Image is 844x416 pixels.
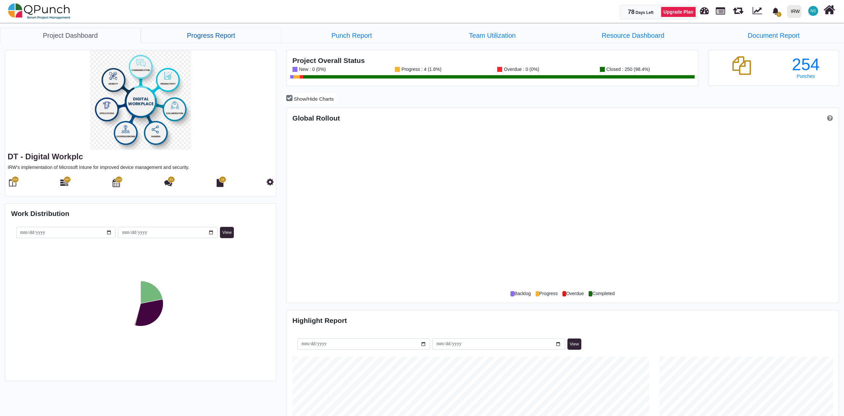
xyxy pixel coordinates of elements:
button: View [220,227,234,238]
div: Closed : 250 (98.4%) [605,67,650,72]
text: Enrolment [71,319,87,323]
a: 297 [60,182,68,187]
i: Project Settings [267,178,274,186]
a: Help [825,114,833,122]
span: Releases [733,3,743,14]
div: Notification [770,5,781,17]
div: Backlog Progress Overdue Completed [292,290,833,297]
path: Others, 5,728%. Workload. [140,281,162,303]
div: Chart. Highcharts interactive chart. [11,238,270,371]
button: Show/Hide Charts [284,93,336,105]
a: Resource Dashboard [563,28,704,43]
span: 243 [117,178,122,182]
span: 18 [221,178,224,182]
i: Home [823,4,835,16]
span: . [536,291,539,296]
div: Global Rollout [292,114,563,122]
svg: bell fill [772,8,779,15]
i: Punch Discussion [164,179,172,187]
span: . [562,291,566,296]
span: . [510,291,514,296]
text: Others [194,286,205,290]
div: 254 [779,56,833,73]
span: Show/Hide Charts [294,96,334,102]
svg: Interactive chart [11,238,270,371]
span: Punches [797,74,815,79]
h4: Project Overall Status [292,56,692,65]
span: NS [811,9,816,13]
span: 78 [628,9,634,15]
a: 254 Punches [779,56,833,79]
span: Days Left [636,10,654,15]
h4: Work Distribution [11,209,270,218]
span: 83 [170,178,173,182]
span: 297 [65,178,70,182]
div: Overdue : 0 (0%) [502,67,539,72]
div: Dynamic Report [749,0,768,22]
a: DT - Digital Workplc [8,152,83,161]
a: Progress Report [141,28,282,43]
span: Nadeem Sheikh [808,6,818,16]
span: . [589,291,592,296]
i: Gantt [60,179,68,187]
button: View [567,338,581,350]
a: IRW [784,0,804,22]
span: 254 [13,178,18,182]
path: Closure, 142%. Workload. [134,303,140,325]
span: Dashboard [700,4,709,14]
p: IRW's implementation of Microsoft Intune for improved device management and security. [8,164,274,171]
i: Document Library [217,179,224,187]
path: Enrolment, 8,400%. Workload. [135,299,163,326]
i: Board [9,179,16,187]
a: Document Report [703,28,844,43]
div: IRW [791,6,800,17]
div: Progress : 4 (1.6%) [400,67,442,72]
div: New : 0 (0%) [297,67,326,72]
h4: Highlight Report [292,316,833,325]
i: Calendar [113,179,120,187]
a: bell fill1 [768,0,784,21]
a: Upgrade Plan [661,7,696,17]
a: NS [804,0,822,22]
a: Team Utilization [422,28,563,43]
text: Closure [122,251,134,254]
li: DT - Digital Workplc [422,28,563,43]
span: 1 [776,12,781,17]
a: Punch Report [281,28,422,43]
span: Projects [716,4,725,15]
img: qpunch-sp.fa6292f.png [8,1,71,21]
